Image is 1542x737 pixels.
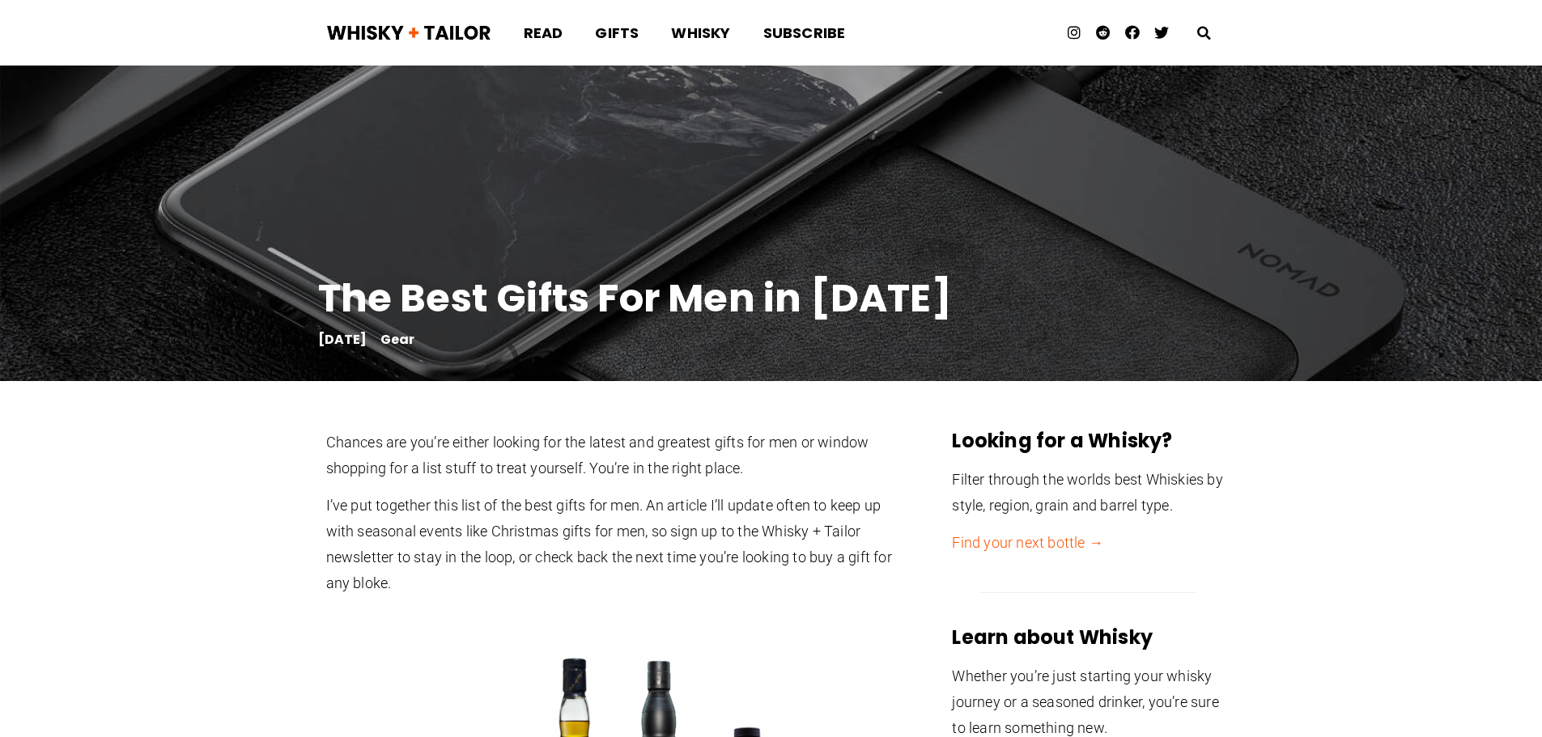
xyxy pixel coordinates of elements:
[952,428,1224,454] h3: Looking for a Whisky?
[380,330,415,349] a: Gear
[318,334,367,345] a: [DATE]
[952,534,1103,551] a: Find your next bottle →
[579,11,655,54] a: Gifts
[952,625,1224,650] h3: Learn about Whisky
[747,11,862,54] a: Subscribe
[326,21,491,44] img: Whisky + Tailor Logo
[952,467,1224,519] p: Filter through the worlds best Whiskies by style, region, grain and barrel type.
[655,11,746,54] a: Whisky
[326,430,909,481] p: Chances are you’re either looking for the latest and greatest gifts for men or window shopping fo...
[326,493,909,596] p: I’ve put together this list of the best gifts for men. An article I’ll update often to keep up wi...
[508,11,580,54] a: Read
[318,276,966,321] h1: The Best Gifts For Men in [DATE]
